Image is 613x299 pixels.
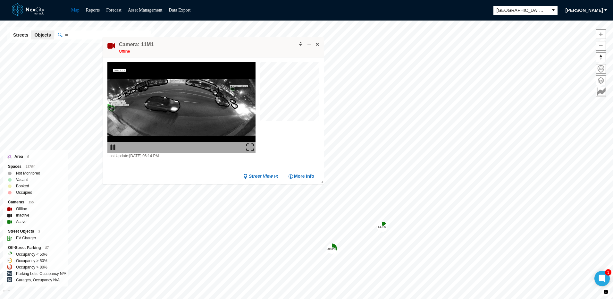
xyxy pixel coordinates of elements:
button: Home [596,64,606,74]
img: play [109,143,117,151]
label: Occupancy > 50% [16,258,47,264]
label: Occupancy < 50% [16,251,47,258]
span: Reset bearing to north [596,53,606,62]
img: video [107,62,256,153]
label: Not Monitored [16,170,40,176]
label: Active [16,218,27,225]
button: [PERSON_NAME] [561,5,607,15]
label: EV Charger [16,235,36,241]
span: Objects [34,32,51,38]
button: Zoom in [596,29,606,39]
div: 3 [605,269,611,276]
button: Key metrics [596,87,606,97]
label: Vacant [16,176,28,183]
div: Area [8,153,63,160]
span: [GEOGRAPHIC_DATA][PERSON_NAME] [497,7,546,13]
button: Reset bearing to north [596,52,606,62]
div: Map marker [327,243,337,254]
label: Inactive [16,212,29,218]
button: select [549,6,558,15]
a: Mapbox homepage [3,290,10,297]
span: Zoom out [596,41,606,50]
button: More Info [288,173,314,179]
div: Off-Street Parking [8,244,63,251]
label: Parking Lots, Occupancy N/A [16,270,66,277]
button: Layers management [596,75,606,85]
span: Streets [13,32,28,38]
canvas: Map [260,62,323,124]
a: Reports [86,8,100,13]
label: Occupied [16,189,32,196]
img: expand [246,143,254,151]
h4: Double-click to make header text selectable [119,41,154,48]
button: Objects [31,30,54,39]
span: [PERSON_NAME] [566,7,603,13]
label: Occupancy > 80% [16,264,47,270]
span: 13764 [26,165,35,168]
div: Cameras [8,199,63,206]
button: Streets [10,30,31,39]
div: Last Update: [DATE] 06:14 PM [107,153,256,159]
div: Map marker [377,222,387,232]
label: Booked [16,183,29,189]
label: Offline [16,206,27,212]
button: Zoom out [596,41,606,51]
tspan: 30.8 % [327,247,336,251]
span: Offline [119,49,130,54]
a: Asset Management [128,8,163,13]
span: Zoom in [596,30,606,39]
a: Map [71,8,80,13]
div: Spaces [8,163,63,170]
span: 3 [38,230,40,233]
button: Toggle attribution [602,288,610,296]
div: Street Objects [8,228,63,235]
a: Street View [243,173,279,179]
span: More Info [294,173,314,179]
tspan: 14.8 % [378,225,387,229]
a: Data Export [169,8,190,13]
span: 0 [27,155,29,158]
label: Garages, Occupancy N/A [16,277,60,283]
div: Double-click to make header text selectable [119,41,154,55]
span: Toggle attribution [604,288,608,295]
span: 87 [45,246,49,250]
span: Street View [249,173,273,179]
span: 155 [29,201,34,204]
a: Forecast [106,8,121,13]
